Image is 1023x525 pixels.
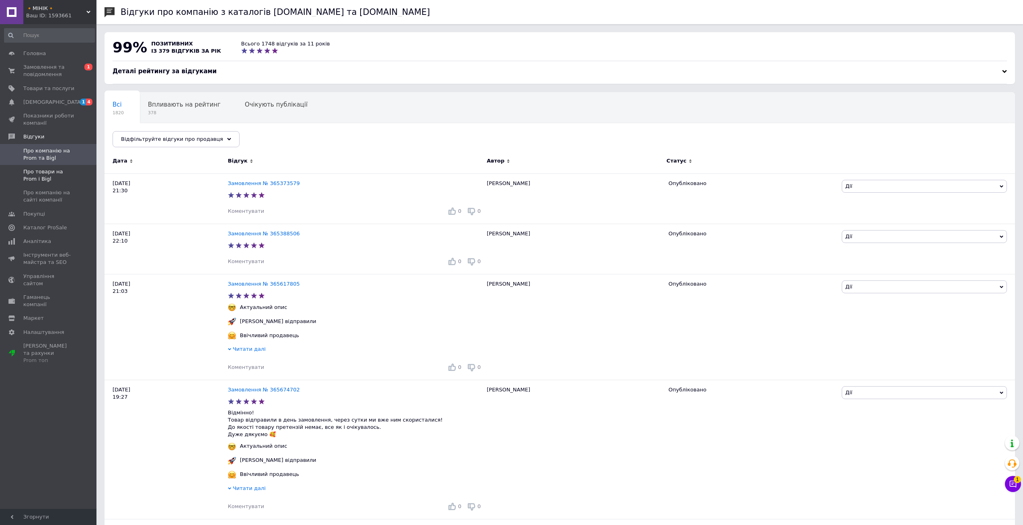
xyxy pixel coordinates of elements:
div: Читати далі [228,485,483,494]
span: Дії [845,183,852,189]
div: Ввічливий продавець [238,471,301,478]
div: [DATE] 19:27 [105,380,228,519]
img: :nerd_face: [228,303,236,311]
img: :rocket: [228,317,236,325]
span: Про товари на Prom і Bigl [23,168,74,183]
span: Гаманець компанії [23,294,74,308]
img: :hugging_face: [228,331,236,340]
img: :nerd_face: [228,443,236,451]
h1: Відгуки про компанію з каталогів [DOMAIN_NAME] та [DOMAIN_NAME] [121,7,430,17]
div: [DATE] 22:10 [105,224,228,274]
span: Покупці [23,210,45,218]
div: Опубліковано [668,280,836,288]
span: Деталі рейтингу за відгуками [113,68,217,75]
span: Дата [113,157,127,165]
span: 0 [458,258,461,264]
span: 0 [458,208,461,214]
span: 1820 [113,110,124,116]
span: Каталог ProSale [23,224,67,231]
span: 0 [478,258,481,264]
span: Очікують публікації [245,101,308,108]
div: [PERSON_NAME] [483,380,664,519]
a: Замовлення № 365373579 [228,180,300,186]
p: Відмінно! Товар відправили в день замовлення, через сутки ми вже ним скористалися! До якості това... [228,409,483,439]
span: 0 [458,364,461,370]
span: Впливають на рейтинг [148,101,221,108]
span: Коментувати [228,364,264,370]
span: Відгук [228,157,248,165]
span: Опубліковані без комен... [113,132,194,139]
span: Автор [487,157,504,165]
img: :hugging_face: [228,471,236,479]
span: Коментувати [228,208,264,214]
input: Пошук [4,28,95,43]
span: Замовлення та повідомлення [23,64,74,78]
button: Чат з покупцем1 [1005,476,1021,492]
div: [PERSON_NAME] [483,224,664,274]
span: 0 [478,208,481,214]
div: Опубліковано [668,386,836,393]
div: Актуальний опис [238,304,289,311]
div: [PERSON_NAME] відправили [238,318,318,325]
span: [PERSON_NAME] та рахунки [23,342,74,364]
a: Замовлення № 365674702 [228,387,300,393]
span: Дії [845,389,852,395]
span: Про компанію на Prom та Bigl [23,147,74,162]
span: Головна [23,50,46,57]
a: Замовлення № 365388506 [228,231,300,237]
div: [PERSON_NAME] відправили [238,457,318,464]
div: Деталі рейтингу за відгуками [113,67,1007,76]
span: Читати далі [233,485,266,491]
div: Коментувати [228,503,264,510]
span: Про компанію на сайті компанії [23,189,74,204]
span: Товари та послуги [23,85,74,92]
span: 0 [478,364,481,370]
span: 378 [148,110,221,116]
span: Статус [666,157,687,165]
div: [PERSON_NAME] [483,173,664,224]
span: 99% [113,39,147,56]
div: Опубліковано [668,230,836,237]
span: Маркет [23,315,44,322]
span: Налаштування [23,329,64,336]
span: Дії [845,233,852,239]
div: [PERSON_NAME] [483,274,664,380]
span: Всі [113,101,122,108]
span: 1 [1014,476,1021,483]
div: Актуальний опис [238,443,289,450]
div: Всього 1748 відгуків за 11 років [241,40,330,47]
span: Відфільтруйте відгуки про продавця [121,136,223,142]
img: :rocket: [228,457,236,465]
div: Ввічливий продавець [238,332,301,339]
span: із 379 відгуків за рік [151,48,221,54]
div: Prom топ [23,357,74,364]
div: [DATE] 21:03 [105,274,228,380]
div: Коментувати [228,258,264,265]
div: [DATE] 21:30 [105,173,228,224]
span: Інструменти веб-майстра та SEO [23,251,74,266]
span: Управління сайтом [23,273,74,287]
a: Замовлення № 365617805 [228,281,300,287]
span: Дії [845,284,852,290]
span: [DEMOGRAPHIC_DATA] [23,99,83,106]
div: Ваш ID: 1593661 [26,12,96,19]
div: Читати далі [228,346,483,355]
span: Коментувати [228,503,264,509]
span: Коментувати [228,258,264,264]
div: Коментувати [228,364,264,371]
span: 0 [478,503,481,509]
span: Відгуки [23,133,44,140]
span: Показники роботи компанії [23,112,74,127]
span: 1 [84,64,92,70]
div: Коментувати [228,208,264,215]
span: Аналітика [23,238,51,245]
span: позитивних [151,41,193,47]
span: 0 [458,503,461,509]
div: Опубліковано [668,180,836,187]
span: 1 [80,99,86,105]
span: Читати далі [233,346,266,352]
div: Опубліковані без коментаря [105,123,210,154]
span: 🔸МІНІК🔸 [26,5,86,12]
span: 4 [86,99,92,105]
